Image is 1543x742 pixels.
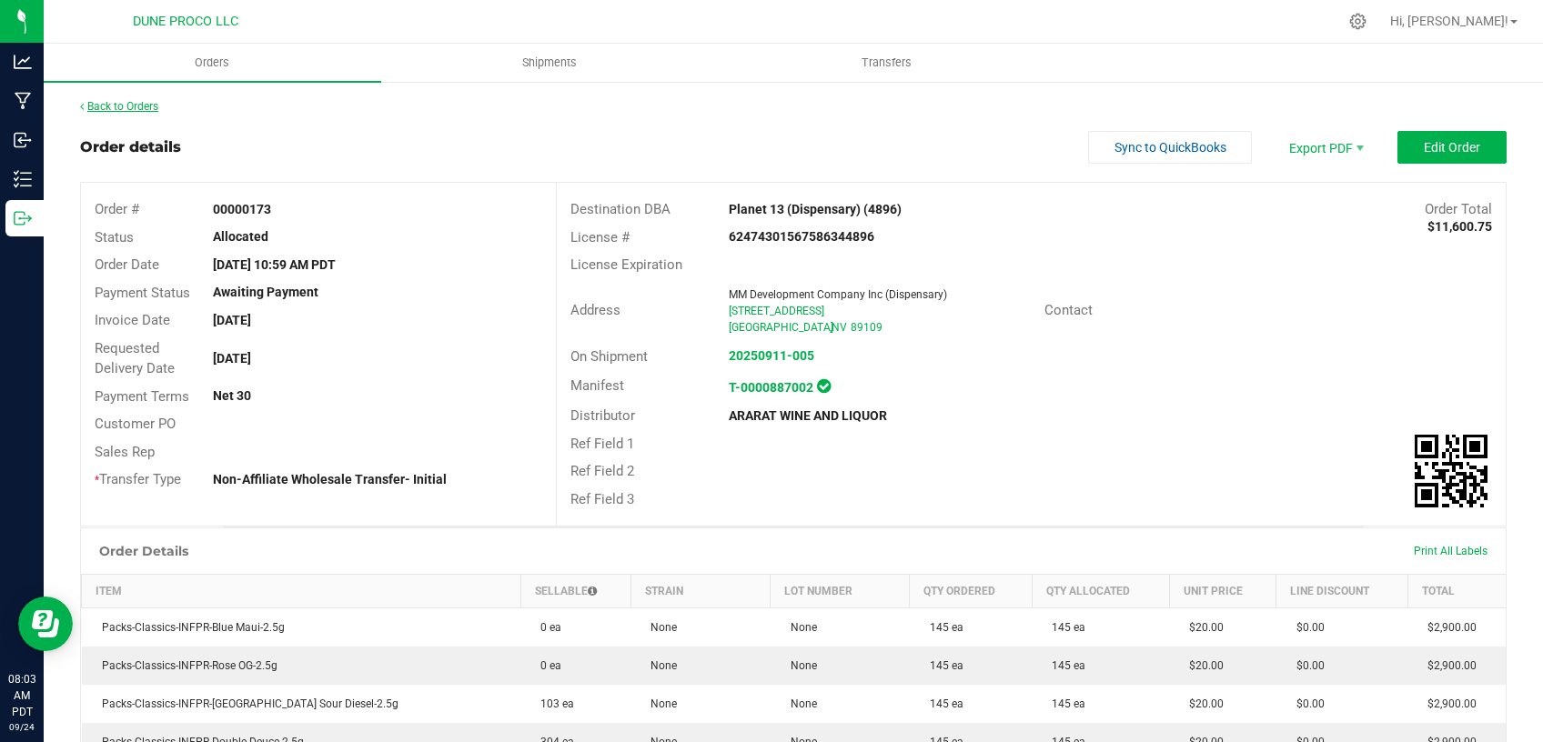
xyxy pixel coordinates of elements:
span: NV [832,321,847,334]
th: Qty Ordered [910,575,1033,608]
qrcode: 00000173 [1415,435,1488,507]
span: $2,900.00 [1418,697,1477,710]
h1: Order Details [99,544,188,558]
li: Export PDF [1270,131,1379,164]
div: Manage settings [1346,13,1369,30]
span: Status [95,229,134,246]
span: None [782,697,817,710]
span: $2,900.00 [1418,659,1477,672]
strong: [DATE] 10:59 AM PDT [213,257,336,272]
iframe: Resource center [18,597,73,651]
span: Transfers [837,55,936,71]
strong: $11,600.75 [1427,219,1492,234]
span: 145 ea [1043,659,1085,672]
a: T-0000887002 [729,380,813,395]
span: $0.00 [1287,659,1325,672]
span: $0.00 [1287,697,1325,710]
span: $20.00 [1180,621,1224,634]
span: None [641,697,677,710]
strong: ARARAT WINE AND LIQUOR [729,408,887,423]
img: Scan me! [1415,435,1488,507]
button: Sync to QuickBooks [1088,131,1252,164]
span: [GEOGRAPHIC_DATA] [729,321,833,334]
span: Packs-Classics-INFPR-Blue Maui-2.5g [93,621,285,634]
span: , [830,321,832,334]
span: License Expiration [570,256,682,273]
strong: 62474301567586344896 [729,229,874,244]
span: 145 ea [921,697,963,710]
span: Edit Order [1424,140,1480,155]
a: Back to Orders [80,100,158,113]
inline-svg: Manufacturing [14,92,32,110]
th: Sellable [520,575,630,608]
span: Customer PO [95,416,176,432]
span: Packs-Classics-INFPR-Rose OG-2.5g [93,659,277,672]
span: $20.00 [1180,659,1224,672]
span: $2,900.00 [1418,621,1477,634]
span: Hi, [PERSON_NAME]! [1390,14,1508,28]
span: Order Date [95,256,159,273]
inline-svg: Analytics [14,53,32,71]
th: Unit Price [1169,575,1276,608]
span: None [782,659,817,672]
span: $0.00 [1287,621,1325,634]
th: Item [82,575,521,608]
inline-svg: Inventory [14,170,32,188]
span: 145 ea [1043,697,1085,710]
span: License # [570,229,630,246]
th: Total [1407,575,1506,608]
inline-svg: Outbound [14,209,32,227]
span: Ref Field 2 [570,463,634,479]
span: 89109 [851,321,882,334]
span: Payment Terms [95,388,189,405]
span: Packs-Classics-INFPR-[GEOGRAPHIC_DATA] Sour Diesel-2.5g [93,697,398,710]
span: 145 ea [921,659,963,672]
strong: Awaiting Payment [213,285,318,299]
span: Address [570,302,620,318]
strong: Net 30 [213,388,251,403]
a: 20250911-005 [729,348,814,363]
span: Destination DBA [570,201,671,217]
span: 145 ea [1043,621,1085,634]
button: Edit Order [1397,131,1507,164]
span: 145 ea [921,621,963,634]
inline-svg: Inbound [14,131,32,149]
strong: Allocated [213,229,268,244]
span: Ref Field 3 [570,491,634,507]
th: Lot Number [771,575,910,608]
span: Ref Field 1 [570,436,634,452]
span: 103 ea [531,697,574,710]
span: None [641,659,677,672]
span: 0 ea [531,621,561,634]
span: Invoice Date [95,312,170,328]
span: 0 ea [531,659,561,672]
span: Payment Status [95,285,190,301]
span: Contact [1044,302,1093,318]
strong: Planet 13 (Dispensary) (4896) [729,202,902,216]
p: 09/24 [8,720,35,734]
span: Shipments [498,55,601,71]
span: On Shipment [570,348,648,365]
th: Strain [630,575,770,608]
span: Print All Labels [1414,545,1488,557]
span: DUNE PROCO LLC [133,14,238,29]
span: Distributor [570,407,635,424]
span: Transfer Type [95,471,181,487]
span: MM Development Company Inc (Dispensary) [729,288,947,301]
strong: [DATE] [213,313,251,327]
span: [STREET_ADDRESS] [729,305,824,317]
th: Line Discount [1276,575,1408,608]
span: Manifest [570,377,624,394]
span: Requested Delivery Date [95,340,175,377]
strong: [DATE] [213,351,251,366]
a: Orders [44,44,381,82]
span: None [782,621,817,634]
span: Sync to QuickBooks [1114,140,1226,155]
strong: 00000173 [213,202,271,216]
a: Transfers [719,44,1056,82]
span: Sales Rep [95,444,155,460]
th: Qty Allocated [1032,575,1169,608]
strong: Non-Affiliate Wholesale Transfer- Initial [213,472,447,486]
